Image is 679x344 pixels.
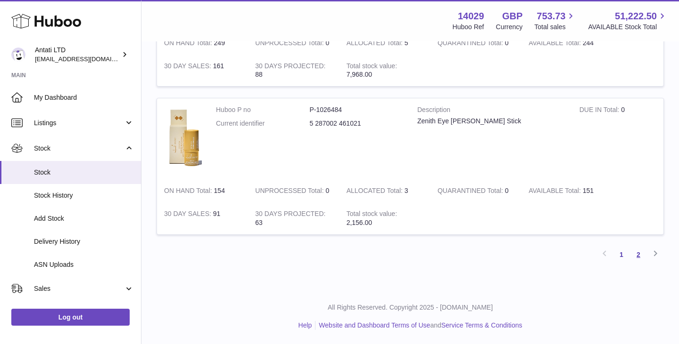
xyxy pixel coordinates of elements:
a: Log out [11,309,130,326]
span: [EMAIL_ADDRESS][DOMAIN_NAME] [35,55,139,63]
a: Help [298,321,312,329]
strong: GBP [502,10,522,23]
strong: UNPROCESSED Total [255,39,325,49]
dd: 5 287002 461021 [310,119,404,128]
strong: 30 DAYS PROJECTED [255,62,325,72]
td: 249 [157,32,248,55]
dt: Current identifier [216,119,310,128]
strong: AVAILABLE Total [529,39,582,49]
td: 0 [248,32,339,55]
a: 753.73 Total sales [534,10,576,32]
img: toufic@antatiskin.com [11,48,25,62]
li: and [315,321,522,330]
a: 2 [630,246,647,263]
td: 0 [248,179,339,202]
strong: 30 DAYS PROJECTED [255,210,325,220]
span: Stock History [34,191,134,200]
strong: ON HAND Total [164,39,214,49]
td: 63 [248,202,339,234]
a: Service Terms & Conditions [441,321,522,329]
span: Listings [34,119,124,128]
td: 0 [572,98,663,179]
span: Stock [34,168,134,177]
span: 0 [505,187,509,194]
div: Zenith Eye [PERSON_NAME] Stick [417,117,565,126]
td: 88 [248,55,339,87]
p: All Rights Reserved. Copyright 2025 - [DOMAIN_NAME] [149,303,671,312]
span: 2,156.00 [347,219,373,226]
strong: ALLOCATED Total [347,39,405,49]
span: Total sales [534,23,576,32]
strong: QUARANTINED Total [438,187,505,197]
img: product image [164,105,202,170]
span: 51,222.50 [615,10,657,23]
span: Sales [34,284,124,293]
span: My Dashboard [34,93,134,102]
strong: QUARANTINED Total [438,39,505,49]
td: 161 [157,55,248,87]
strong: 30 DAY SALES [164,210,213,220]
span: 7,968.00 [347,71,373,78]
strong: Total stock value [347,62,397,72]
dt: Huboo P no [216,105,310,114]
span: ASN Uploads [34,260,134,269]
span: 753.73 [537,10,565,23]
span: Delivery History [34,237,134,246]
strong: ON HAND Total [164,187,214,197]
dd: P-1026484 [310,105,404,114]
div: Currency [496,23,523,32]
a: 51,222.50 AVAILABLE Stock Total [588,10,668,32]
strong: AVAILABLE Total [529,187,582,197]
td: 244 [522,32,613,55]
strong: 14029 [458,10,484,23]
div: Antati LTD [35,46,120,64]
td: 3 [339,179,431,202]
strong: 30 DAY SALES [164,62,213,72]
span: 0 [505,39,509,47]
span: Stock [34,144,124,153]
td: 5 [339,32,431,55]
strong: DUE IN Total [580,106,621,116]
td: 91 [157,202,248,234]
a: 1 [613,246,630,263]
strong: Total stock value [347,210,397,220]
td: 154 [157,179,248,202]
span: AVAILABLE Stock Total [588,23,668,32]
strong: Description [417,105,565,117]
strong: UNPROCESSED Total [255,187,325,197]
strong: ALLOCATED Total [347,187,405,197]
span: Add Stock [34,214,134,223]
div: Huboo Ref [453,23,484,32]
a: Website and Dashboard Terms of Use [319,321,430,329]
td: 151 [522,179,613,202]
